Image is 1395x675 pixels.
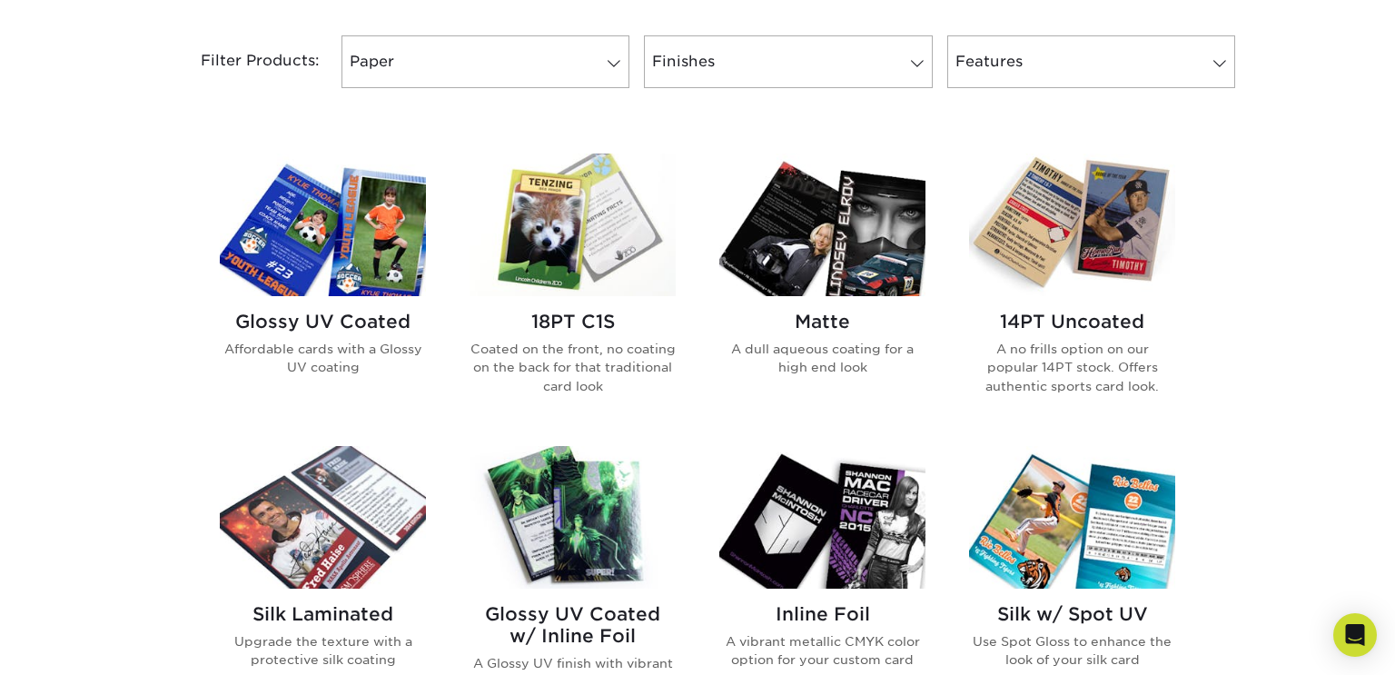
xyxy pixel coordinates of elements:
img: Inline Foil Trading Cards [719,446,925,589]
img: 14PT Uncoated Trading Cards [969,154,1175,296]
a: 18PT C1S Trading Cards 18PT C1S Coated on the front, no coating on the back for that traditional ... [470,154,676,424]
h2: Glossy UV Coated w/ Inline Foil [470,603,676,647]
a: Finishes [644,35,932,88]
p: Affordable cards with a Glossy UV coating [220,340,426,377]
img: Matte Trading Cards [719,154,925,296]
h2: Silk Laminated [220,603,426,625]
p: A vibrant metallic CMYK color option for your custom card [719,632,925,670]
h2: Matte [719,311,925,333]
img: Silk Laminated Trading Cards [220,446,426,589]
p: Use Spot Gloss to enhance the look of your silk card [969,632,1175,670]
h2: 18PT C1S [470,311,676,333]
a: Features [947,35,1235,88]
img: Glossy UV Coated Trading Cards [220,154,426,296]
h2: Glossy UV Coated [220,311,426,333]
div: Open Intercom Messenger [1333,613,1377,657]
img: Silk w/ Spot UV Trading Cards [969,446,1175,589]
h2: 14PT Uncoated [969,311,1175,333]
img: Glossy UV Coated w/ Inline Foil Trading Cards [470,446,676,589]
a: Matte Trading Cards Matte A dull aqueous coating for a high end look [719,154,925,424]
a: Glossy UV Coated Trading Cards Glossy UV Coated Affordable cards with a Glossy UV coating [220,154,426,424]
p: A dull aqueous coating for a high end look [719,340,925,377]
a: 14PT Uncoated Trading Cards 14PT Uncoated A no frills option on our popular 14PT stock. Offers au... [969,154,1175,424]
p: A no frills option on our popular 14PT stock. Offers authentic sports card look. [969,340,1175,395]
img: 18PT C1S Trading Cards [470,154,676,296]
h2: Inline Foil [719,603,925,625]
p: Coated on the front, no coating on the back for that traditional card look [470,340,676,395]
p: Upgrade the texture with a protective silk coating [220,632,426,670]
a: Paper [341,35,629,88]
div: Filter Products: [153,35,334,88]
h2: Silk w/ Spot UV [969,603,1175,625]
